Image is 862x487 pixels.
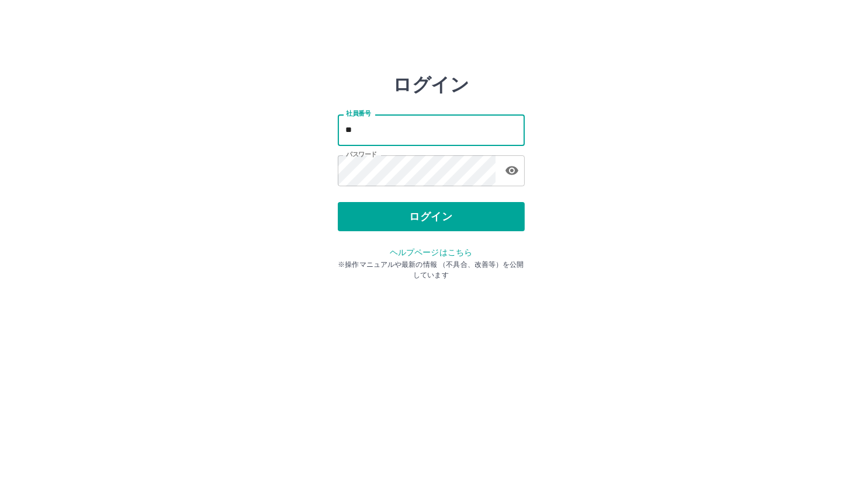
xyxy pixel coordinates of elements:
label: 社員番号 [346,109,371,118]
h2: ログイン [393,74,469,96]
label: パスワード [346,150,377,159]
a: ヘルプページはこちら [390,248,472,257]
p: ※操作マニュアルや最新の情報 （不具合、改善等）を公開しています [338,259,525,280]
button: ログイン [338,202,525,231]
